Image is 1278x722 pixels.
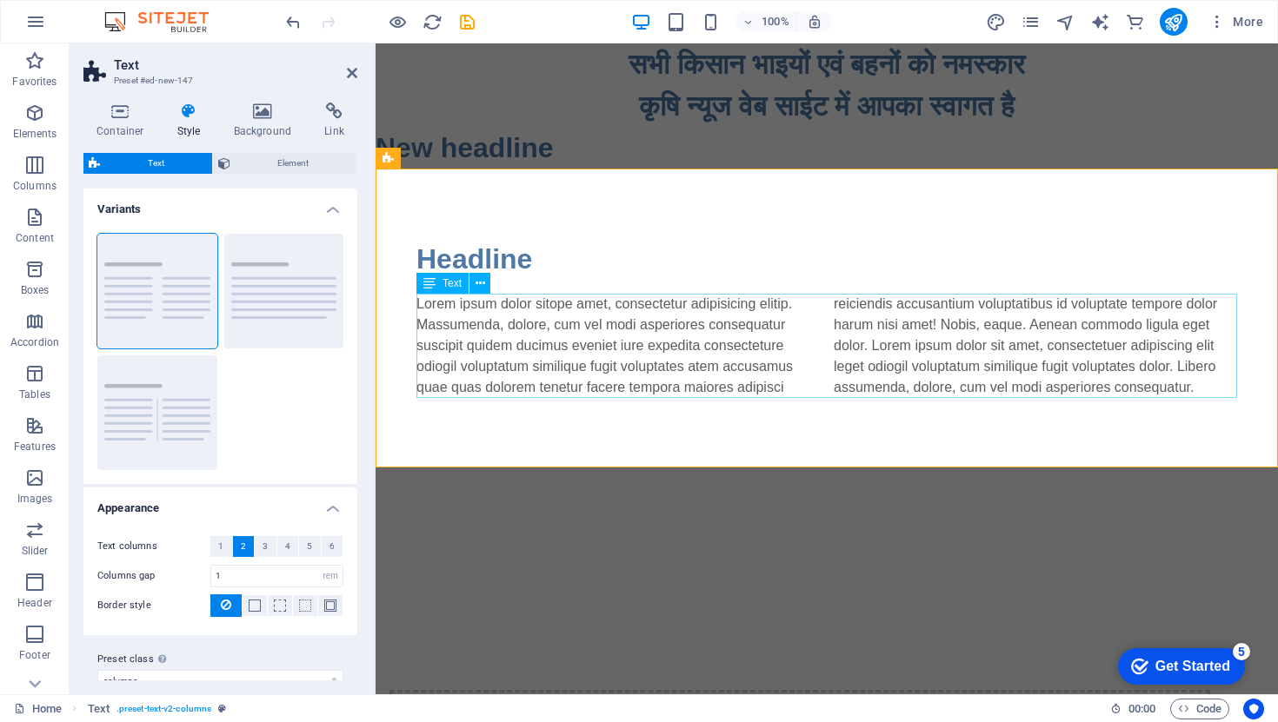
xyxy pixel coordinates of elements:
[114,73,323,89] h3: Preset #ed-new-147
[97,649,343,670] label: Preset class
[164,103,221,139] h4: Style
[100,11,230,32] img: Editor Logo
[97,571,210,580] label: Columns gap
[986,12,1006,32] i: Design (Ctrl+Alt+Y)
[1208,13,1263,30] span: More
[213,153,357,174] button: Element
[285,536,290,557] span: 4
[97,536,210,557] label: Text columns
[88,699,227,719] nav: breadcrumb
[1201,8,1270,36] button: More
[12,75,57,89] p: Favorites
[283,11,303,32] button: undo
[105,153,207,174] span: Text
[97,595,210,616] label: Border style
[311,103,357,139] h4: Link
[255,536,276,557] button: 3
[299,536,321,557] button: 5
[1021,12,1041,32] i: Pages (Ctrl+Alt+S)
[221,103,312,139] h4: Background
[114,57,357,73] h2: Text
[1170,699,1229,719] button: Code
[233,536,255,557] button: 2
[1243,699,1264,719] button: Usercentrics
[762,11,789,32] h6: 100%
[736,11,797,32] button: 100%
[329,536,335,557] span: 6
[218,704,226,713] i: This element is a customizable preset
[322,536,343,557] button: 6
[22,544,49,558] p: Slider
[422,11,443,32] button: reload
[1090,11,1111,32] button: text_generator
[83,189,357,220] h4: Variants
[218,536,223,557] span: 1
[1125,11,1146,32] button: commerce
[443,278,462,288] span: Text
[14,9,141,45] div: Get Started 5 items remaining, 0% complete
[17,492,53,506] p: Images
[13,179,57,193] p: Columns
[13,127,57,141] p: Elements
[1090,12,1110,32] i: AI Writer
[17,596,52,610] p: Header
[1163,12,1183,32] i: Publish
[14,440,56,454] p: Features
[986,11,1007,32] button: design
[1021,11,1042,32] button: pages
[19,648,50,662] p: Footer
[241,536,246,557] span: 2
[1160,8,1188,36] button: publish
[116,699,211,719] span: . preset-text-v2-columns
[83,103,164,139] h4: Container
[307,536,312,557] span: 5
[1055,12,1075,32] i: Navigator
[1141,702,1143,715] span: :
[210,536,232,557] button: 1
[277,536,299,557] button: 4
[283,12,303,32] i: Undo: Add element (Ctrl+Z)
[88,699,110,719] span: Click to select. Double-click to edit
[236,153,352,174] span: Element
[263,536,268,557] span: 3
[51,19,126,35] div: Get Started
[129,3,146,21] div: 5
[10,335,59,349] p: Accordion
[1055,11,1076,32] button: navigator
[1110,699,1156,719] h6: Session time
[1128,699,1155,719] span: 00 00
[456,11,477,32] button: save
[1178,699,1221,719] span: Code
[14,699,62,719] a: Click to cancel selection. Double-click to open Pages
[1125,12,1145,32] i: Commerce
[21,283,50,297] p: Boxes
[387,11,408,32] button: Click here to leave preview mode and continue editing
[19,387,50,401] p: Tables
[423,12,443,32] i: Reload page
[83,153,212,174] button: Text
[83,487,357,519] h4: Appearance
[16,231,54,245] p: Content
[457,12,477,32] i: Save (Ctrl+S)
